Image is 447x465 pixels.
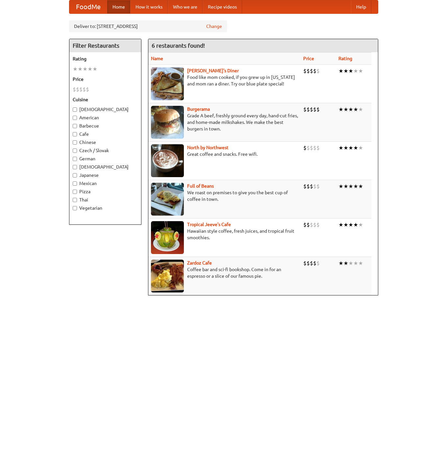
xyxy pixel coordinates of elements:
[73,140,77,145] input: Chinese
[310,106,313,113] li: $
[151,189,298,202] p: We roast on premises to give you the best cup of coffee in town.
[343,221,348,228] li: ★
[348,67,353,75] li: ★
[73,106,138,113] label: [DEMOGRAPHIC_DATA]
[353,144,358,151] li: ★
[151,144,184,177] img: north.jpg
[343,260,348,267] li: ★
[358,144,363,151] li: ★
[348,183,353,190] li: ★
[303,106,307,113] li: $
[187,222,231,227] a: Tropical Jeeve's Cafe
[358,67,363,75] li: ★
[73,56,138,62] h5: Rating
[187,68,239,73] a: [PERSON_NAME]'s Diner
[358,260,363,267] li: ★
[73,65,78,73] li: ★
[73,116,77,120] input: American
[73,165,77,169] input: [DEMOGRAPHIC_DATA]
[73,180,138,187] label: Mexican
[73,149,77,153] input: Czech / Slovak
[353,106,358,113] li: ★
[316,221,320,228] li: $
[343,183,348,190] li: ★
[73,139,138,146] label: Chinese
[313,67,316,75] li: $
[73,107,77,112] input: [DEMOGRAPHIC_DATA]
[343,144,348,151] li: ★
[151,56,163,61] a: Name
[151,74,298,87] p: Food like mom cooked, if you grew up in [US_STATE] and mom ran a diner. Try our blue plate special!
[151,260,184,292] img: zardoz.jpg
[348,260,353,267] li: ★
[73,157,77,161] input: German
[73,132,77,136] input: Cafe
[151,183,184,216] img: beans.jpg
[73,86,76,93] li: $
[73,76,138,82] h5: Price
[348,221,353,228] li: ★
[310,221,313,228] li: $
[313,106,316,113] li: $
[73,190,77,194] input: Pizza
[87,65,92,73] li: ★
[73,124,77,128] input: Barbecue
[338,67,343,75] li: ★
[206,23,222,30] a: Change
[316,183,320,190] li: $
[353,221,358,228] li: ★
[73,155,138,162] label: German
[307,144,310,151] li: $
[73,205,138,211] label: Vegetarian
[303,144,307,151] li: $
[310,260,313,267] li: $
[338,183,343,190] li: ★
[343,67,348,75] li: ★
[338,260,343,267] li: ★
[187,260,212,266] a: Zardoz Cafe
[73,114,138,121] label: American
[73,188,138,195] label: Pizza
[187,183,214,189] a: Full of Beans
[351,0,371,13] a: Help
[151,266,298,279] p: Coffee bar and sci-fi bookshop. Come in for an espresso or a slice of our famous pie.
[313,144,316,151] li: $
[313,221,316,228] li: $
[303,56,314,61] a: Price
[303,260,307,267] li: $
[73,181,77,186] input: Mexican
[343,106,348,113] li: ★
[348,144,353,151] li: ★
[73,147,138,154] label: Czech / Slovak
[338,56,352,61] a: Rating
[353,67,358,75] li: ★
[130,0,168,13] a: How it works
[358,221,363,228] li: ★
[151,221,184,254] img: jeeves.jpg
[73,131,138,137] label: Cafe
[83,65,87,73] li: ★
[303,183,307,190] li: $
[307,106,310,113] li: $
[83,86,86,93] li: $
[69,0,107,13] a: FoodMe
[73,164,138,170] label: [DEMOGRAPHIC_DATA]
[338,144,343,151] li: ★
[307,221,310,228] li: $
[303,67,307,75] li: $
[78,65,83,73] li: ★
[73,172,138,178] label: Japanese
[73,123,138,129] label: Barbecue
[310,67,313,75] li: $
[303,221,307,228] li: $
[79,86,83,93] li: $
[73,197,138,203] label: Thai
[151,106,184,139] img: burgerama.jpg
[338,221,343,228] li: ★
[69,20,227,32] div: Deliver to: [STREET_ADDRESS]
[316,144,320,151] li: $
[348,106,353,113] li: ★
